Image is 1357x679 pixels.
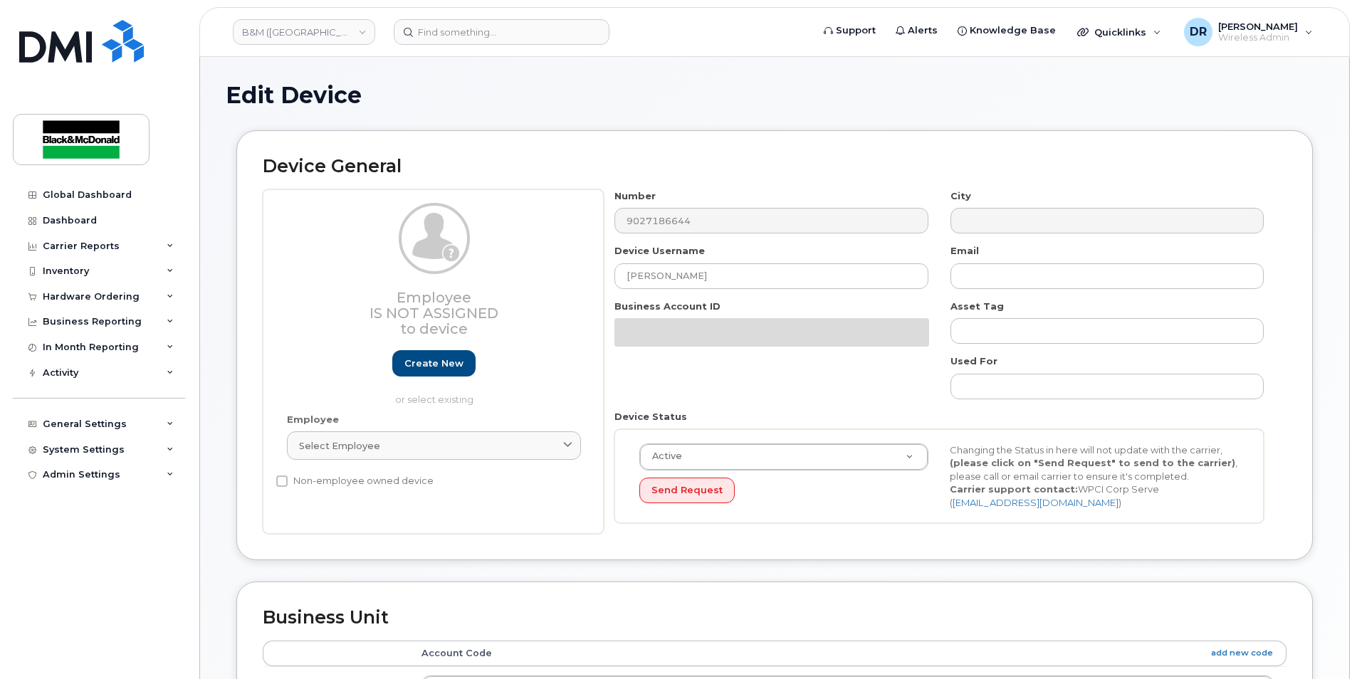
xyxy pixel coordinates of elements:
label: Business Account ID [614,300,721,313]
label: Employee [287,413,339,426]
label: Device Username [614,244,705,258]
a: Select employee [287,431,581,460]
strong: (please click on "Send Request" to send to the carrier) [950,457,1235,468]
h2: Device General [263,157,1287,177]
label: Non-employee owned device [276,473,434,490]
strong: Carrier support contact: [950,483,1078,495]
label: Email [950,244,979,258]
input: Non-employee owned device [276,475,288,487]
label: City [950,189,971,203]
h3: Employee [287,290,581,337]
th: Account Code [409,641,1287,666]
a: add new code [1211,647,1273,659]
label: Device Status [614,410,687,423]
p: or select existing [287,393,581,406]
span: Select employee [299,439,380,453]
span: Is not assigned [370,305,498,322]
a: [EMAIL_ADDRESS][DOMAIN_NAME] [953,497,1118,508]
label: Number [614,189,656,203]
button: Send Request [639,478,735,504]
h2: Business Unit [263,608,1287,628]
span: to device [400,320,468,337]
h1: Edit Device [226,83,1324,107]
a: Create new [392,350,476,377]
label: Asset Tag [950,300,1004,313]
a: Active [640,444,928,470]
label: Used For [950,354,997,368]
div: Changing the Status in here will not update with the carrier, , please call or email carrier to e... [939,443,1249,510]
span: Active [644,450,682,463]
